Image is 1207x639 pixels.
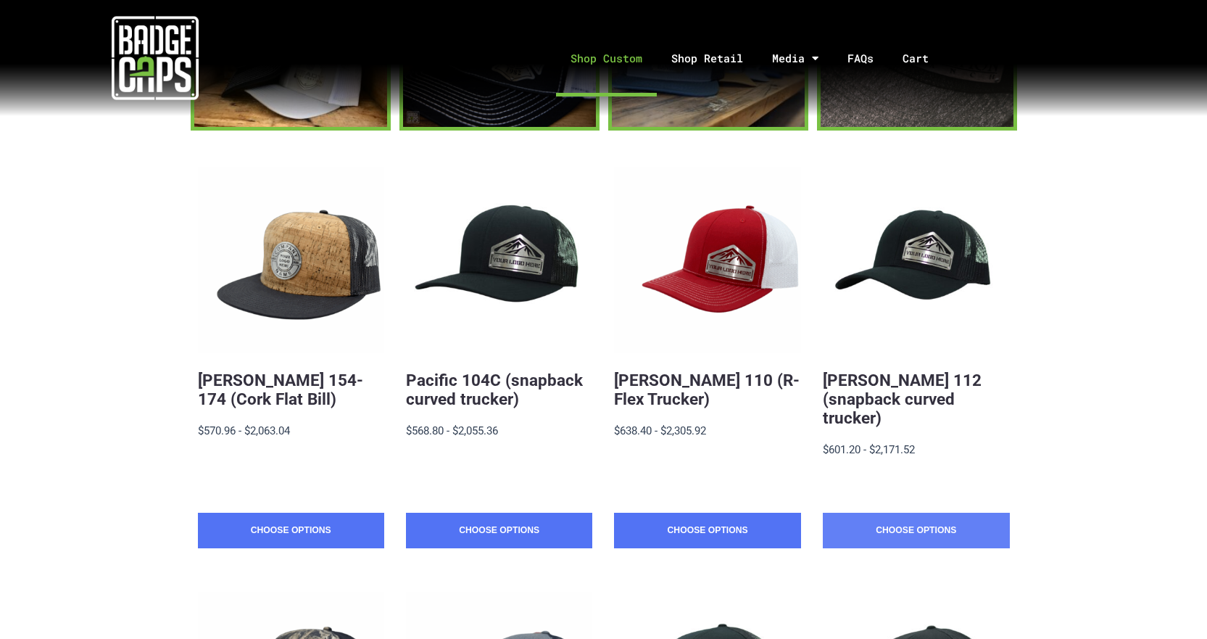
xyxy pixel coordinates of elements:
[823,443,915,456] span: $601.20 - $2,171.52
[1135,569,1207,639] iframe: Chat Widget
[406,424,498,437] span: $568.80 - $2,055.36
[888,20,961,96] a: Cart
[112,15,199,102] img: badgecaps white logo with green acccent
[198,371,363,408] a: [PERSON_NAME] 154-174 (Cork Flat Bill)
[310,20,1207,96] nav: Menu
[833,20,888,96] a: FAQs
[556,20,657,96] a: Shop Custom
[406,167,592,353] button: BadgeCaps - Pacific 104C
[614,513,800,549] a: Choose Options
[406,513,592,549] a: Choose Options
[758,20,833,96] a: Media
[823,167,1009,353] button: BadgeCaps - Richardson 112
[198,424,290,437] span: $570.96 - $2,063.04
[823,513,1009,549] a: Choose Options
[198,513,384,549] a: Choose Options
[823,371,982,427] a: [PERSON_NAME] 112 (snapback curved trucker)
[406,371,583,408] a: Pacific 104C (snapback curved trucker)
[657,20,758,96] a: Shop Retail
[614,424,706,437] span: $638.40 - $2,305.92
[614,371,800,408] a: [PERSON_NAME] 110 (R-Flex Trucker)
